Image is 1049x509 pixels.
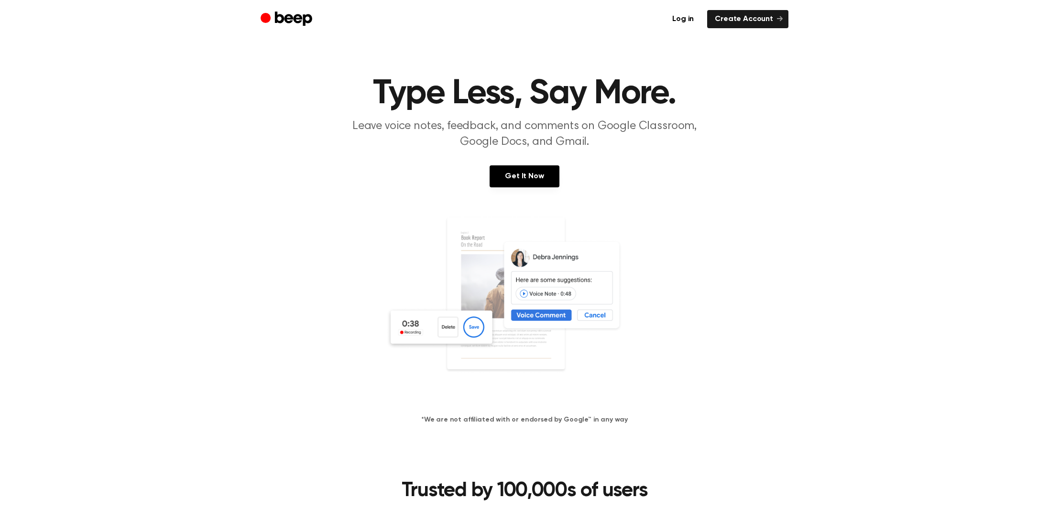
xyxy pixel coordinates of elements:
[490,165,559,187] a: Get It Now
[341,478,708,504] h2: Trusted by 100,000s of users
[386,216,663,400] img: Voice Comments on Docs and Recording Widget
[11,415,1038,425] h4: *We are not affiliated with or endorsed by Google™ in any way
[341,119,708,150] p: Leave voice notes, feedback, and comments on Google Classroom, Google Docs, and Gmail.
[280,76,769,111] h1: Type Less, Say More.
[665,10,701,28] a: Log in
[261,10,315,29] a: Beep
[707,10,788,28] a: Create Account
